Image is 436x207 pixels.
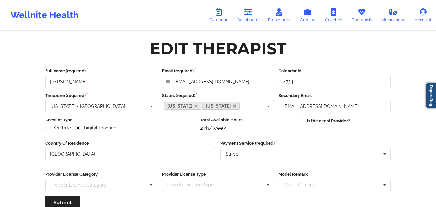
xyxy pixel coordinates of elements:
input: Calendar Id [279,76,391,88]
a: Coaches [320,5,347,26]
a: Prescribers [263,5,295,26]
label: Secondary Email [279,92,391,99]
div: Stripe [226,152,238,156]
label: Digital Practice [76,125,116,131]
label: Full name (required) [45,68,157,74]
label: Email (required) [162,68,274,74]
input: Email address [162,76,274,88]
label: Model Remark [279,171,391,178]
a: Medications [377,5,410,26]
label: Payment Service (required) [220,140,391,147]
a: Account [410,5,436,26]
div: [US_STATE] - [GEOGRAPHIC_DATA] [50,104,125,109]
label: Account Type [45,117,196,123]
label: Total Available Hours [200,117,293,123]
label: Wellnite [45,125,71,131]
a: Calendar [205,5,232,26]
div: Provider License Type [165,181,223,189]
a: Admins [295,5,320,26]
a: [US_STATE] [164,102,201,110]
input: Full name [45,76,157,88]
label: Is this a test Provider? [307,118,350,124]
label: States (required) [162,92,274,99]
label: Timezone (required) [45,92,157,99]
label: Country Of Residence [45,140,216,147]
a: Therapists [347,5,377,26]
div: 27h/week [200,125,293,131]
label: Provider License Category [45,171,157,178]
label: Calendar Id [279,68,391,74]
a: Report Bug [426,83,436,108]
label: Provider License Type [162,171,274,178]
a: [US_STATE] [202,102,240,110]
a: Dashboard [232,5,263,26]
input: Email [279,100,391,112]
div: Provider License Category [50,183,106,187]
div: Edit Therapist [150,38,286,59]
div: Model Remark [282,181,323,189]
